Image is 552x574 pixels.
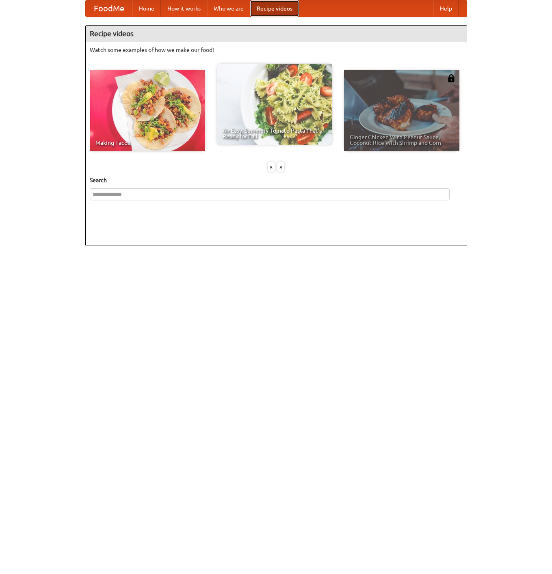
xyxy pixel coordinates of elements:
a: Home [132,0,161,17]
a: How it works [161,0,207,17]
a: Recipe videos [250,0,299,17]
a: FoodMe [86,0,132,17]
span: An Easy, Summery Tomato Pasta That's Ready for Fall [223,128,327,139]
h5: Search [90,176,463,184]
a: Making Tacos [90,70,205,151]
span: Making Tacos [95,140,199,146]
img: 483408.png [447,74,455,82]
div: » [277,162,284,172]
h4: Recipe videos [86,26,467,42]
a: Who we are [207,0,250,17]
div: « [268,162,275,172]
a: An Easy, Summery Tomato Pasta That's Ready for Fall [217,64,332,145]
p: Watch some examples of how we make our food! [90,46,463,54]
a: Help [433,0,459,17]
